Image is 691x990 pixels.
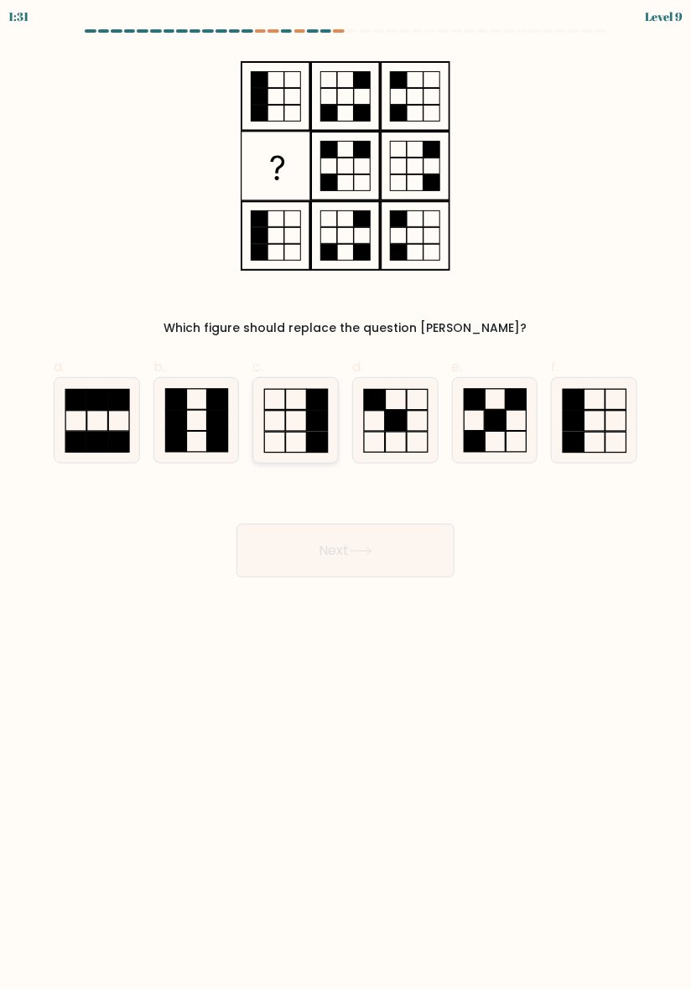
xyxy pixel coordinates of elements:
div: 1:31 [8,8,29,25]
span: a. [54,357,65,376]
span: f. [551,357,559,376]
span: c. [252,357,263,376]
div: Which figure should replace the question [PERSON_NAME]? [64,319,627,337]
button: Next [236,524,455,578]
span: e. [452,357,463,376]
div: Level 9 [645,8,683,25]
span: b. [153,357,165,376]
span: d. [352,357,363,376]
